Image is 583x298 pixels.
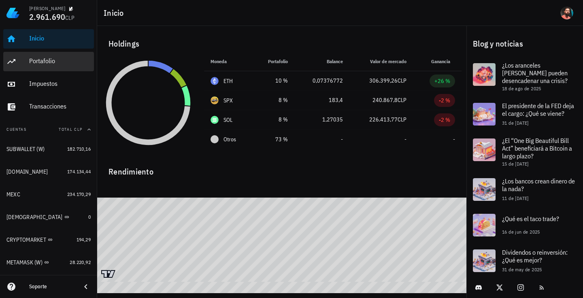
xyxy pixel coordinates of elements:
[3,207,94,227] a: [DEMOGRAPHIC_DATA] 0
[466,31,583,57] div: Blog y noticias
[502,120,529,126] span: 31 de [DATE]
[3,139,94,159] a: SUBWALLET (W) 182.710,16
[88,214,91,220] span: 0
[502,195,529,201] span: 11 de [DATE]
[372,96,398,104] span: 240.867,8
[211,77,219,85] div: ETH-icon
[466,57,583,96] a: ¿Los aranceles [PERSON_NAME] pueden desencadenar una crisis? 18 de ago de 2025
[70,259,91,265] span: 28.220,92
[211,116,219,124] div: SOL-icon
[502,161,529,167] span: 15 de [DATE]
[6,191,20,198] div: MEXC
[65,14,74,21] span: CLP
[466,132,583,172] a: ¿El “One Big Beautiful Bill Act” beneficiará a Bitcoin a largo plazo? 15 de [DATE]
[439,96,450,104] div: -2 %
[259,135,288,144] div: 73 %
[3,97,94,117] a: Transacciones
[294,52,349,71] th: Balance
[502,266,542,272] span: 31 de may de 2025
[369,116,398,123] span: 226.413,77
[29,283,74,290] div: Soporte
[67,168,91,175] span: 174.134,44
[301,96,343,104] div: 183,4
[453,136,455,143] span: -
[3,120,94,139] button: CuentasTotal CLP
[341,136,343,143] span: -
[3,162,94,181] a: [DOMAIN_NAME] 174.134,44
[223,135,236,144] span: Otros
[3,74,94,94] a: Impuestos
[259,115,288,124] div: 8 %
[502,229,540,235] span: 16 de jun de 2025
[6,6,19,19] img: LedgiFi
[398,77,406,84] span: CLP
[6,214,63,221] div: [DEMOGRAPHIC_DATA]
[29,102,91,110] div: Transacciones
[6,146,45,153] div: SUBWALLET (W)
[29,80,91,87] div: Impuestos
[301,77,343,85] div: 0,07376772
[502,102,574,117] span: El presidente de la FED deja el cargo: ¿Qué se viene?
[466,96,583,132] a: El presidente de la FED deja el cargo: ¿Qué se viene? 31 de [DATE]
[77,236,91,243] span: 194,29
[502,136,572,160] span: ¿El “One Big Beautiful Bill Act” beneficiará a Bitcoin a largo plazo?
[301,115,343,124] div: 1,27035
[101,270,115,278] a: Charting by TradingView
[3,253,94,272] a: METAMASK (W) 28.220,92
[502,177,575,193] span: ¿Los bancos crean dinero de la nada?
[29,11,65,22] span: 2.961.690
[369,77,398,84] span: 306.399,26
[211,96,219,104] div: SPX-icon
[204,52,253,71] th: Moneda
[259,77,288,85] div: 10 %
[102,159,462,178] div: Rendimiento
[223,77,233,85] div: ETH
[466,243,583,279] a: Dividendos o reinversión: ¿Qué es mejor? 31 de may de 2025
[59,127,83,132] span: Total CLP
[3,185,94,204] a: MEXC 234.170,29
[3,52,94,71] a: Portafolio
[3,29,94,49] a: Inicio
[259,96,288,104] div: 8 %
[102,31,462,57] div: Holdings
[67,146,91,152] span: 182.710,16
[502,85,541,92] span: 18 de ago de 2025
[502,61,568,85] span: ¿Los aranceles [PERSON_NAME] pueden desencadenar una crisis?
[6,168,48,175] div: [DOMAIN_NAME]
[398,116,406,123] span: CLP
[6,236,46,243] div: CRYPTOMARKET
[223,96,233,104] div: SPX
[398,96,406,104] span: CLP
[6,259,43,266] div: METAMASK (W)
[502,248,568,264] span: Dividendos o reinversión: ¿Qué es mejor?
[253,52,294,71] th: Portafolio
[104,6,127,19] h1: Inicio
[223,116,233,124] div: SOL
[29,34,91,42] div: Inicio
[29,5,65,12] div: [PERSON_NAME]
[3,230,94,249] a: CRYPTOMARKET 194,29
[29,57,91,65] div: Portafolio
[404,136,406,143] span: -
[502,215,559,223] span: ¿Qué es el taco trade?
[434,77,450,85] div: +26 %
[560,6,573,19] div: avatar
[431,58,455,64] span: Ganancia
[349,52,413,71] th: Valor de mercado
[67,191,91,197] span: 234.170,29
[466,172,583,207] a: ¿Los bancos crean dinero de la nada? 11 de [DATE]
[466,207,583,243] a: ¿Qué es el taco trade? 16 de jun de 2025
[439,116,450,124] div: -2 %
